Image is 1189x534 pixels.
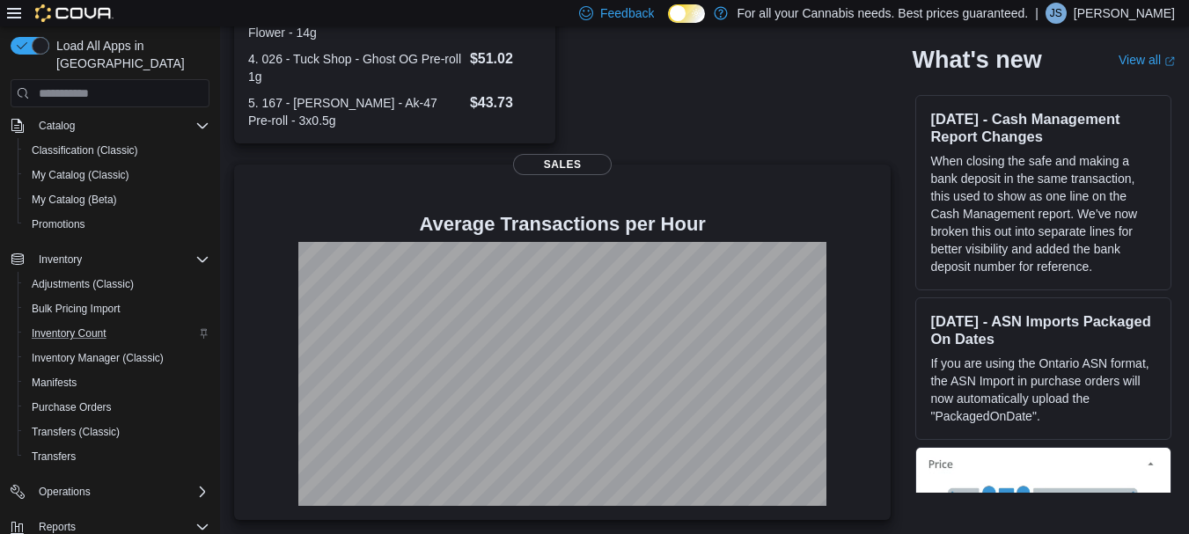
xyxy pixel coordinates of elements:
span: Manifests [32,376,77,390]
dd: $51.02 [470,48,541,69]
dd: $43.73 [470,92,541,113]
span: Dark Mode [668,23,669,24]
span: Reports [39,520,76,534]
button: Operations [4,479,217,504]
img: Cova [35,4,114,22]
span: Transfers (Classic) [25,421,209,443]
span: Manifests [25,372,209,393]
h2: What's new [912,46,1041,74]
span: Promotions [25,214,209,235]
span: Inventory [39,252,82,267]
span: Inventory Manager (Classic) [25,347,209,369]
span: Inventory Manager (Classic) [32,351,164,365]
h4: Average Transactions per Hour [248,214,877,235]
span: Inventory Count [32,326,106,340]
a: Inventory Manager (Classic) [25,347,171,369]
span: Load All Apps in [GEOGRAPHIC_DATA] [49,37,209,72]
button: Operations [32,481,98,502]
button: Classification (Classic) [18,138,217,163]
button: Transfers (Classic) [18,420,217,444]
svg: External link [1164,55,1175,66]
span: My Catalog (Classic) [25,165,209,186]
p: [PERSON_NAME] [1074,3,1175,24]
span: Promotions [32,217,85,231]
a: Manifests [25,372,84,393]
button: Inventory [32,249,89,270]
span: Purchase Orders [32,400,112,414]
p: For all your Cannabis needs. Best prices guaranteed. [737,3,1028,24]
button: Transfers [18,444,217,469]
span: My Catalog (Beta) [25,189,209,210]
a: View allExternal link [1119,53,1175,67]
span: Operations [39,485,91,499]
button: Catalog [32,115,82,136]
a: Promotions [25,214,92,235]
span: Transfers [25,446,209,467]
a: Purchase Orders [25,397,119,418]
button: Adjustments (Classic) [18,272,217,296]
p: If you are using the Ontario ASN format, the ASN Import in purchase orders will now automatically... [930,355,1156,425]
p: | [1035,3,1039,24]
input: Dark Mode [668,4,705,23]
span: Sales [513,154,612,175]
p: When closing the safe and making a bank deposit in the same transaction, this used to show as one... [930,152,1156,275]
span: Catalog [32,115,209,136]
span: Inventory [32,249,209,270]
a: My Catalog (Classic) [25,165,136,186]
span: Purchase Orders [25,397,209,418]
button: Catalog [4,113,217,138]
button: My Catalog (Beta) [18,187,217,212]
span: Bulk Pricing Import [25,298,209,319]
button: Manifests [18,370,217,395]
dt: 4. 026 - Tuck Shop - Ghost OG Pre-roll 1g [248,50,463,85]
div: Jay Stewart [1046,3,1067,24]
span: Classification (Classic) [32,143,138,157]
a: Inventory Count [25,323,114,344]
span: Adjustments (Classic) [25,274,209,295]
span: Adjustments (Classic) [32,277,134,291]
a: Classification (Classic) [25,140,145,161]
a: Bulk Pricing Import [25,298,128,319]
a: Transfers [25,446,83,467]
a: Adjustments (Classic) [25,274,141,295]
span: Transfers (Classic) [32,425,120,439]
span: Transfers [32,450,76,464]
a: Transfers (Classic) [25,421,127,443]
h3: [DATE] - ASN Imports Packaged On Dates [930,312,1156,347]
button: Inventory Count [18,321,217,346]
span: Bulk Pricing Import [32,302,121,316]
dt: 5. 167 - [PERSON_NAME] - Ak-47 Pre-roll - 3x0.5g [248,94,463,129]
button: Inventory [4,247,217,272]
button: Inventory Manager (Classic) [18,346,217,370]
a: My Catalog (Beta) [25,189,124,210]
h3: [DATE] - Cash Management Report Changes [930,110,1156,145]
button: Bulk Pricing Import [18,296,217,321]
span: My Catalog (Beta) [32,193,117,207]
span: Inventory Count [25,323,209,344]
span: Catalog [39,119,75,133]
span: JS [1050,3,1062,24]
button: Promotions [18,212,217,237]
button: Purchase Orders [18,395,217,420]
span: My Catalog (Classic) [32,168,129,182]
span: Feedback [600,4,654,22]
span: Operations [32,481,209,502]
span: Classification (Classic) [25,140,209,161]
button: My Catalog (Classic) [18,163,217,187]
